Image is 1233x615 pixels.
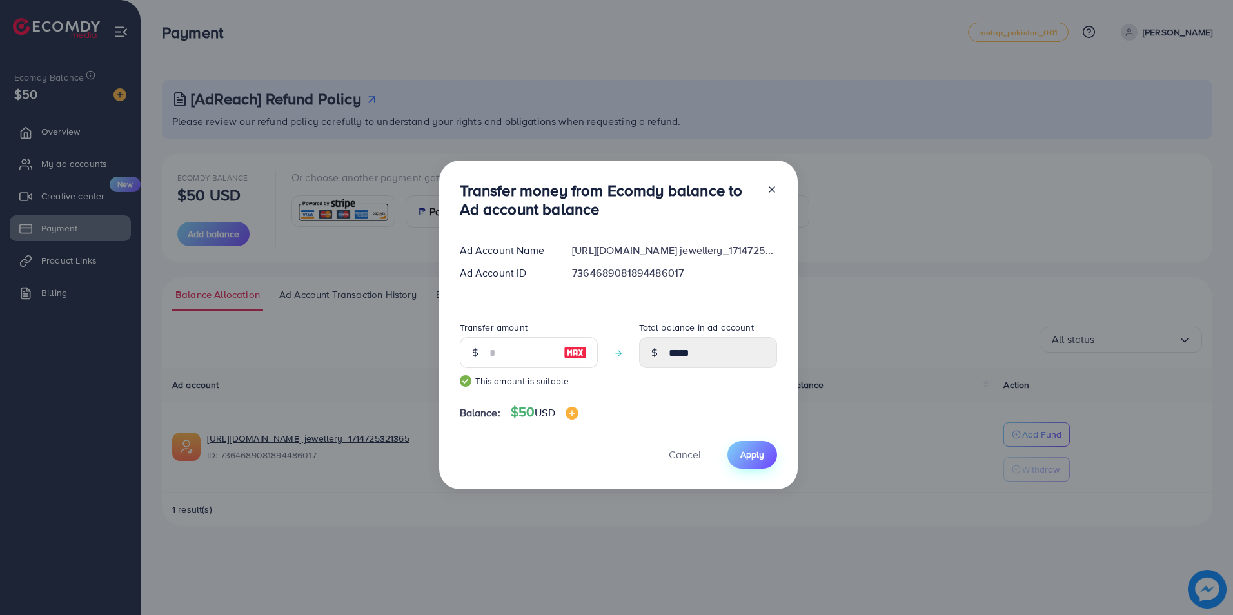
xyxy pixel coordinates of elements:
div: [URL][DOMAIN_NAME] jewellery_1714725321365 [562,243,787,258]
h4: $50 [511,404,578,420]
h3: Transfer money from Ecomdy balance to Ad account balance [460,181,756,219]
div: 7364689081894486017 [562,266,787,280]
img: image [564,345,587,360]
span: USD [535,405,555,420]
img: image [566,407,578,420]
img: guide [460,375,471,387]
button: Apply [727,441,777,469]
div: Ad Account Name [449,243,562,258]
label: Total balance in ad account [639,321,754,334]
span: Balance: [460,405,500,420]
label: Transfer amount [460,321,528,334]
span: Cancel [669,447,701,462]
div: Ad Account ID [449,266,562,280]
small: This amount is suitable [460,375,598,387]
button: Cancel [653,441,717,469]
span: Apply [740,448,764,461]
